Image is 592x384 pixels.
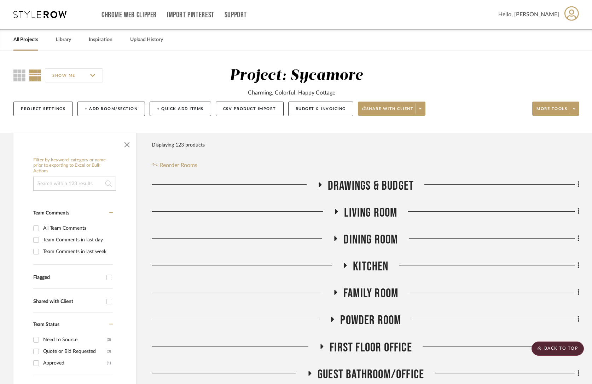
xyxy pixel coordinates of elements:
[150,102,211,116] button: + Quick Add Items
[343,232,398,247] span: Dining Room
[532,342,584,356] scroll-to-top-button: BACK TO TOP
[536,106,567,117] span: More tools
[344,205,397,220] span: Living Room
[248,88,335,97] div: Charming, Colorful, Happy Cottage
[288,102,353,116] button: Budget & Invoicing
[77,102,145,116] button: + Add Room/Section
[160,161,197,170] span: Reorder Rooms
[43,357,107,369] div: Approved
[152,138,205,152] div: Displaying 123 products
[33,157,116,174] h6: Filter by keyword, category or name prior to exporting to Excel or Bulk Actions
[43,223,111,234] div: All Team Comments
[498,10,559,19] span: Hello, [PERSON_NAME]
[353,259,388,274] span: Kitchen
[13,35,38,45] a: All Projects
[532,102,579,116] button: More tools
[33,211,69,216] span: Team Comments
[318,367,424,382] span: Guest Bathroom/Office
[43,346,107,357] div: Quote or Bid Requested
[89,35,112,45] a: Inspiration
[120,136,134,150] button: Close
[362,106,414,117] span: Share with client
[216,102,284,116] button: CSV Product Import
[225,12,247,18] a: Support
[43,234,111,246] div: Team Comments in last day
[328,178,414,194] span: Drawings & Budget
[130,35,163,45] a: Upload History
[340,313,401,328] span: Powder Room
[330,340,412,355] span: First Floor Office
[107,346,111,357] div: (3)
[43,334,107,345] div: Need to Source
[107,334,111,345] div: (3)
[167,12,214,18] a: Import Pinterest
[13,102,73,116] button: Project Settings
[343,286,398,301] span: Family Room
[33,322,59,327] span: Team Status
[358,102,426,116] button: Share with client
[56,35,71,45] a: Library
[152,161,197,170] button: Reorder Rooms
[43,246,111,257] div: Team Comments in last week
[107,357,111,369] div: (1)
[33,177,116,191] input: Search within 123 results
[33,299,103,305] div: Shared with Client
[230,68,363,83] div: Project: Sycamore
[33,275,103,281] div: Flagged
[101,12,157,18] a: Chrome Web Clipper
